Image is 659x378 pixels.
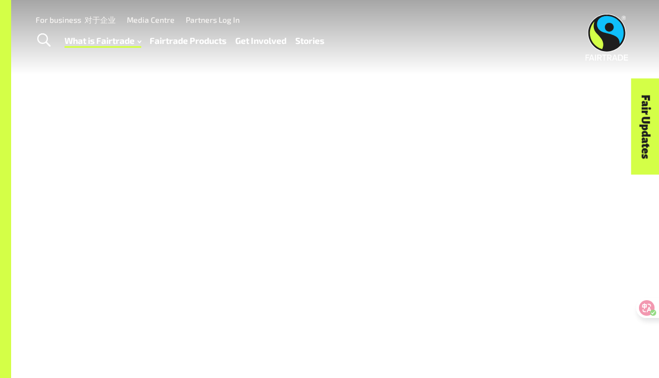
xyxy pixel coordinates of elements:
a: Toggle Search [30,27,57,54]
a: Stories [295,33,324,48]
font: 对于企业 [85,15,116,24]
a: For business 对于企业 [36,15,116,24]
a: Partners Log In [186,15,240,24]
a: What is Fairtrade [65,33,141,48]
a: Fairtrade Products [150,33,226,48]
img: Fairtrade Australia New Zealand logo [585,14,628,61]
a: Get Involved [235,33,286,48]
a: Media Centre [127,15,175,24]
